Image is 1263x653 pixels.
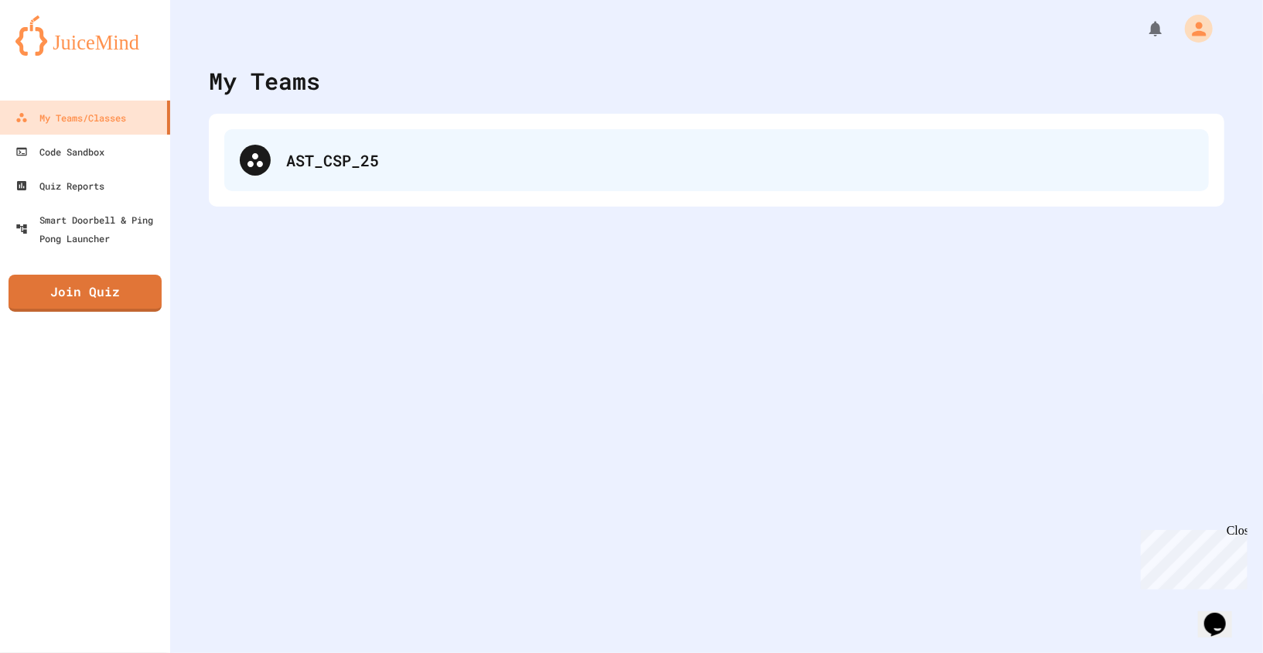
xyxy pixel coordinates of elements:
div: My Teams/Classes [15,108,126,127]
div: Code Sandbox [15,142,104,161]
div: Quiz Reports [15,176,104,195]
div: AST_CSP_25 [286,149,1193,172]
div: My Account [1169,11,1217,46]
div: Smart Doorbell & Ping Pong Launcher [15,210,164,248]
a: Join Quiz [9,275,162,312]
img: logo-orange.svg [15,15,155,56]
div: My Notifications [1118,15,1169,42]
div: My Teams [209,63,320,98]
div: AST_CSP_25 [224,129,1209,191]
iframe: chat widget [1198,591,1248,638]
iframe: chat widget [1135,524,1248,590]
div: Chat with us now!Close [6,6,107,98]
